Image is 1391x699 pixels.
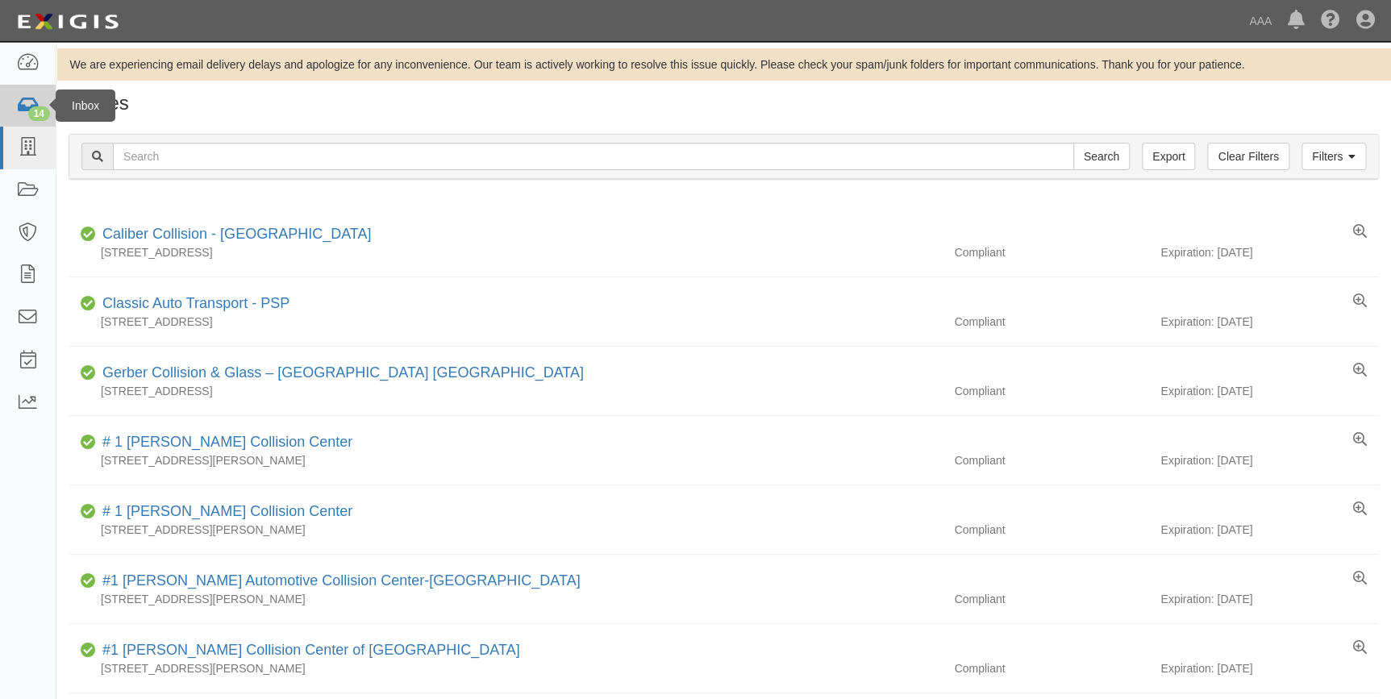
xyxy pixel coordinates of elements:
[1160,314,1379,330] div: Expiration: [DATE]
[1207,143,1289,170] a: Clear Filters
[1353,640,1367,656] a: View results summary
[96,432,352,453] div: # 1 Cochran Collision Center
[1321,11,1340,31] i: Help Center - Complianz
[102,572,581,589] a: #1 [PERSON_NAME] Automotive Collision Center-[GEOGRAPHIC_DATA]
[69,244,942,260] div: [STREET_ADDRESS]
[81,229,96,240] i: Compliant
[81,368,96,379] i: Compliant
[69,314,942,330] div: [STREET_ADDRESS]
[1301,143,1366,170] a: Filters
[1160,452,1379,468] div: Expiration: [DATE]
[69,591,942,607] div: [STREET_ADDRESS][PERSON_NAME]
[1142,143,1195,170] a: Export
[96,571,581,592] div: #1 Cochran Automotive Collision Center-Monroeville
[69,660,942,676] div: [STREET_ADDRESS][PERSON_NAME]
[1160,591,1379,607] div: Expiration: [DATE]
[96,363,584,384] div: Gerber Collision & Glass – Houston Brighton
[1241,5,1280,37] a: AAA
[1353,571,1367,587] a: View results summary
[69,93,1379,114] h1: Parties
[81,506,96,518] i: Compliant
[81,298,96,310] i: Compliant
[96,501,352,522] div: # 1 Cochran Collision Center
[1353,432,1367,448] a: View results summary
[56,56,1391,73] div: We are experiencing email delivery delays and apologize for any inconvenience. Our team is active...
[1073,143,1130,170] input: Search
[81,576,96,587] i: Compliant
[1353,363,1367,379] a: View results summary
[102,434,352,450] a: # 1 [PERSON_NAME] Collision Center
[942,660,1160,676] div: Compliant
[1160,244,1379,260] div: Expiration: [DATE]
[1353,224,1367,240] a: View results summary
[1160,522,1379,538] div: Expiration: [DATE]
[1353,501,1367,518] a: View results summary
[12,7,123,36] img: logo-5460c22ac91f19d4615b14bd174203de0afe785f0fc80cf4dbbc73dc1793850b.png
[56,89,115,122] div: Inbox
[102,503,352,519] a: # 1 [PERSON_NAME] Collision Center
[69,452,942,468] div: [STREET_ADDRESS][PERSON_NAME]
[942,383,1160,399] div: Compliant
[81,437,96,448] i: Compliant
[942,314,1160,330] div: Compliant
[942,522,1160,538] div: Compliant
[96,293,289,314] div: Classic Auto Transport - PSP
[28,106,50,121] div: 14
[69,522,942,538] div: [STREET_ADDRESS][PERSON_NAME]
[81,645,96,656] i: Compliant
[96,640,520,661] div: #1 Cochran Collision Center of Greensburg
[102,226,371,242] a: Caliber Collision - [GEOGRAPHIC_DATA]
[942,452,1160,468] div: Compliant
[69,383,942,399] div: [STREET_ADDRESS]
[113,143,1074,170] input: Search
[942,244,1160,260] div: Compliant
[1160,660,1379,676] div: Expiration: [DATE]
[102,295,289,311] a: Classic Auto Transport - PSP
[102,364,584,381] a: Gerber Collision & Glass – [GEOGRAPHIC_DATA] [GEOGRAPHIC_DATA]
[942,591,1160,607] div: Compliant
[96,224,371,245] div: Caliber Collision - Gainesville
[102,642,520,658] a: #1 [PERSON_NAME] Collision Center of [GEOGRAPHIC_DATA]
[1353,293,1367,310] a: View results summary
[1160,383,1379,399] div: Expiration: [DATE]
